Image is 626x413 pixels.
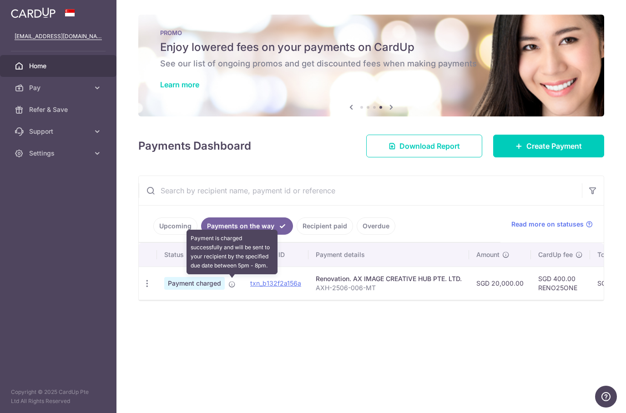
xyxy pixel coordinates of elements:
[160,29,582,36] p: PROMO
[153,217,197,235] a: Upcoming
[160,40,582,55] h5: Enjoy lowered fees on your payments on CardUp
[308,243,469,267] th: Payment details
[316,274,462,283] div: Renovation. AX IMAGE CREATIVE HUB PTE. LTD.
[493,135,604,157] a: Create Payment
[538,250,573,259] span: CardUp fee
[531,267,590,300] td: SGD 400.00 RENO25ONE
[29,149,89,158] span: Settings
[250,279,301,287] a: txn_b132f2a156a
[511,220,593,229] a: Read more on statuses
[399,141,460,151] span: Download Report
[160,80,199,89] a: Learn more
[139,176,582,205] input: Search by recipient name, payment id or reference
[164,250,184,259] span: Status
[29,61,89,71] span: Home
[160,58,582,69] h6: See our list of ongoing promos and get discounted fees when making payments
[297,217,353,235] a: Recipient paid
[476,250,500,259] span: Amount
[469,267,531,300] td: SGD 20,000.00
[201,217,293,235] a: Payments on the way
[29,83,89,92] span: Pay
[511,220,584,229] span: Read more on statuses
[366,135,482,157] a: Download Report
[526,141,582,151] span: Create Payment
[357,217,395,235] a: Overdue
[29,127,89,136] span: Support
[138,138,251,154] h4: Payments Dashboard
[164,277,225,290] span: Payment charged
[595,386,617,408] iframe: Opens a widget where you can find more information
[138,15,604,116] img: Latest Promos banner
[11,7,56,18] img: CardUp
[187,230,278,274] div: Payment is charged successfully and will be sent to your recipient by the specified due date betw...
[29,105,89,114] span: Refer & Save
[316,283,462,292] p: AXH-2506-006-MT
